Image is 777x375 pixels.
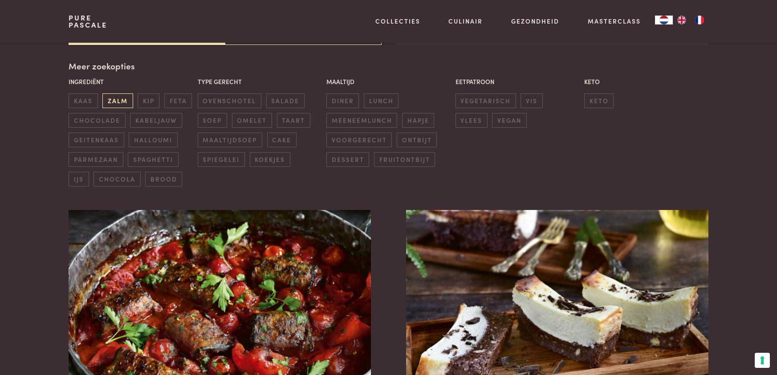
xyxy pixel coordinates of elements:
[198,93,261,108] span: ovenschotel
[673,16,708,24] ul: Language list
[456,113,488,128] span: vlees
[326,133,392,147] span: voorgerecht
[584,93,614,108] span: keto
[69,133,124,147] span: geitenkaas
[521,93,542,108] span: vis
[94,172,140,186] span: chocola
[655,16,673,24] div: Language
[69,152,123,167] span: parmezaan
[198,133,262,147] span: maaltijdsoep
[130,113,182,128] span: kabeljauw
[138,93,159,108] span: kip
[250,152,290,167] span: koekjes
[267,133,297,147] span: cake
[129,133,177,147] span: halloumi
[128,152,178,167] span: spaghetti
[375,16,420,26] a: Collecties
[655,16,708,24] aside: Language selected: Nederlands
[588,16,641,26] a: Masterclass
[198,152,245,167] span: spiegelei
[326,77,451,86] p: Maaltijd
[69,77,193,86] p: Ingrediënt
[326,93,359,108] span: diner
[673,16,691,24] a: EN
[198,113,227,128] span: soep
[69,113,125,128] span: chocolade
[655,16,673,24] a: NL
[102,93,133,108] span: zalm
[232,113,272,128] span: omelet
[69,93,98,108] span: kaas
[511,16,559,26] a: Gezondheid
[198,77,322,86] p: Type gerecht
[691,16,708,24] a: FR
[374,152,435,167] span: fruitontbijt
[69,172,89,186] span: ijs
[69,14,107,28] a: PurePascale
[584,77,708,86] p: Keto
[326,113,397,128] span: meeneemlunch
[456,93,516,108] span: vegetarisch
[397,133,437,147] span: ontbijt
[448,16,483,26] a: Culinair
[326,152,369,167] span: dessert
[364,93,399,108] span: lunch
[277,113,310,128] span: taart
[456,77,580,86] p: Eetpatroon
[164,93,192,108] span: feta
[266,93,305,108] span: salade
[492,113,526,128] span: vegan
[402,113,434,128] span: hapje
[755,353,770,368] button: Uw voorkeuren voor toestemming voor trackingtechnologieën
[145,172,182,186] span: brood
